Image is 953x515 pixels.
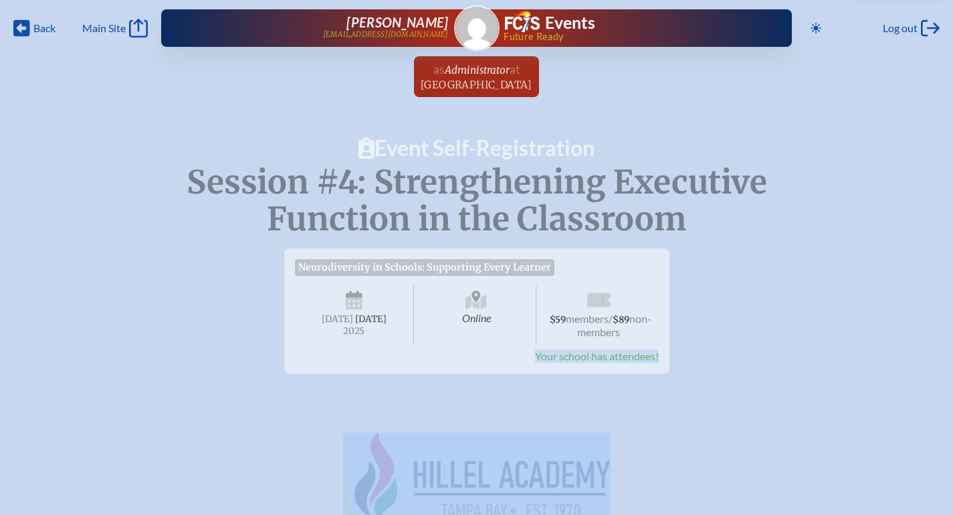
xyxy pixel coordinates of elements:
a: [PERSON_NAME][EMAIL_ADDRESS][DOMAIN_NAME] [204,15,449,42]
a: FCIS LogoEvents [505,11,595,35]
span: at [510,62,520,76]
span: / [609,312,613,325]
a: asAdministratorat[GEOGRAPHIC_DATA] [415,56,538,97]
span: $89 [613,314,629,325]
span: Log out [883,21,918,35]
a: Main Site [82,19,148,38]
a: Gravatar [454,5,500,51]
span: [DATE] [322,313,353,325]
span: non-members [577,312,651,338]
p: [EMAIL_ADDRESS][DOMAIN_NAME] [323,30,449,39]
span: [DATE] [355,313,387,325]
span: Administrator [445,64,510,76]
span: Main Site [82,21,126,35]
h1: Events [545,15,595,31]
span: $59 [550,314,566,325]
span: Your school has attendees! [535,350,659,362]
span: Future Ready [504,32,749,42]
span: Session #4: Strengthening Executive Function in the Classroom [187,162,767,239]
span: as [433,62,445,76]
div: FCIS Events — Future ready [505,11,750,42]
span: members [566,312,609,325]
span: Neurodiversity in Schools: Supporting Every Learner [295,259,555,275]
span: Online [417,285,536,344]
span: Back [33,21,56,35]
span: 2025 [306,326,403,336]
span: [GEOGRAPHIC_DATA] [421,78,532,91]
img: Florida Council of Independent Schools [505,11,540,32]
img: Gravatar [455,7,498,50]
span: [PERSON_NAME] [346,14,448,30]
